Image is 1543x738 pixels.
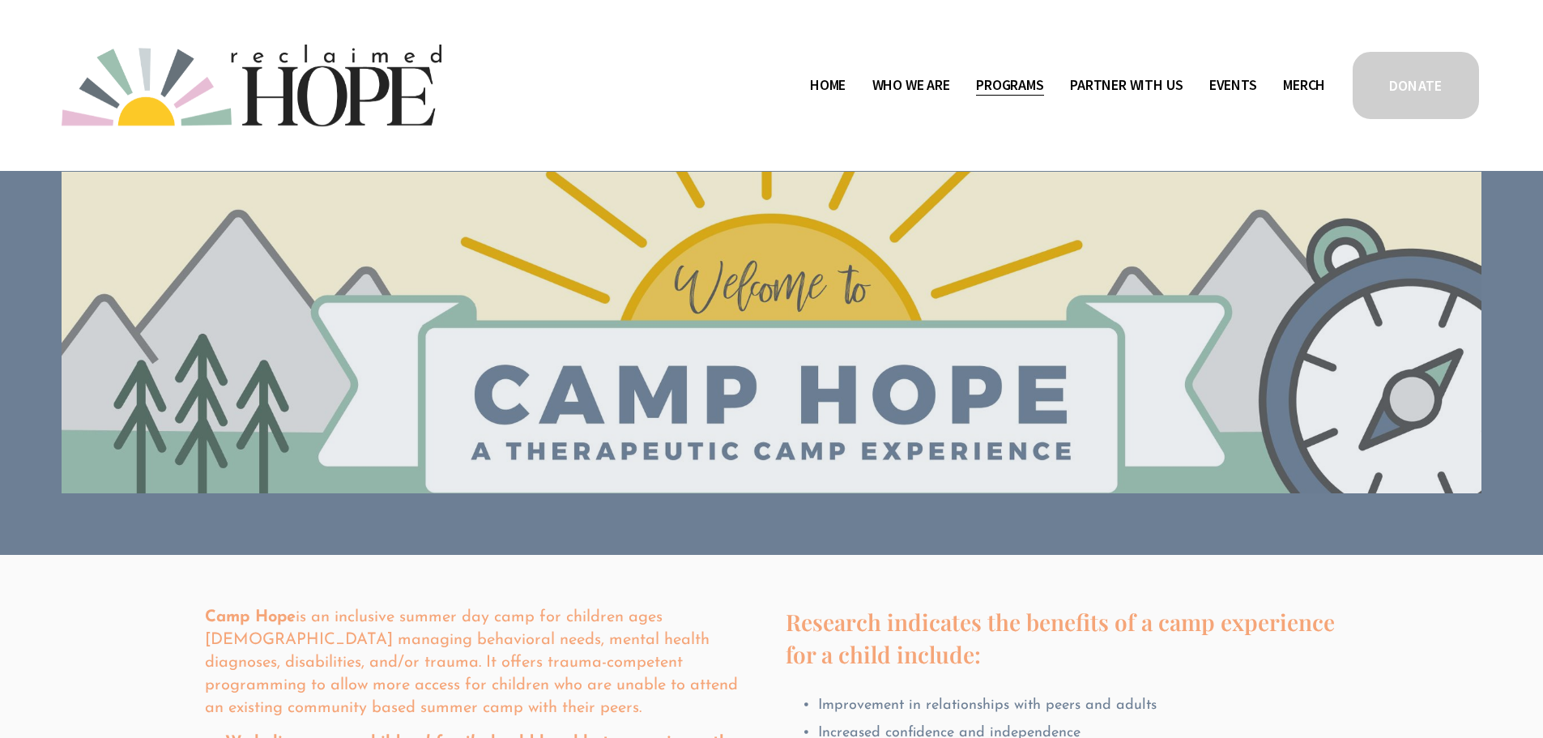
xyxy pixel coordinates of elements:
[976,74,1044,97] span: Programs
[1209,73,1257,99] a: Events
[1070,73,1183,99] a: folder dropdown
[872,73,950,99] a: folder dropdown
[1070,74,1183,97] span: Partner With Us
[205,609,296,625] strong: Camp Hope
[818,696,1339,716] p: Improvement in relationships with peers and adults
[872,74,950,97] span: Who We Are
[786,606,1339,672] h4: Research indicates the benefits of a camp experience for a child include:
[810,73,846,99] a: Home
[62,45,441,126] img: Reclaimed Hope Initiative
[1283,73,1325,99] a: Merch
[976,73,1044,99] a: folder dropdown
[205,606,758,719] p: is an inclusive summer day camp for children ages [DEMOGRAPHIC_DATA] managing behavioral needs, m...
[1350,49,1481,122] a: DONATE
